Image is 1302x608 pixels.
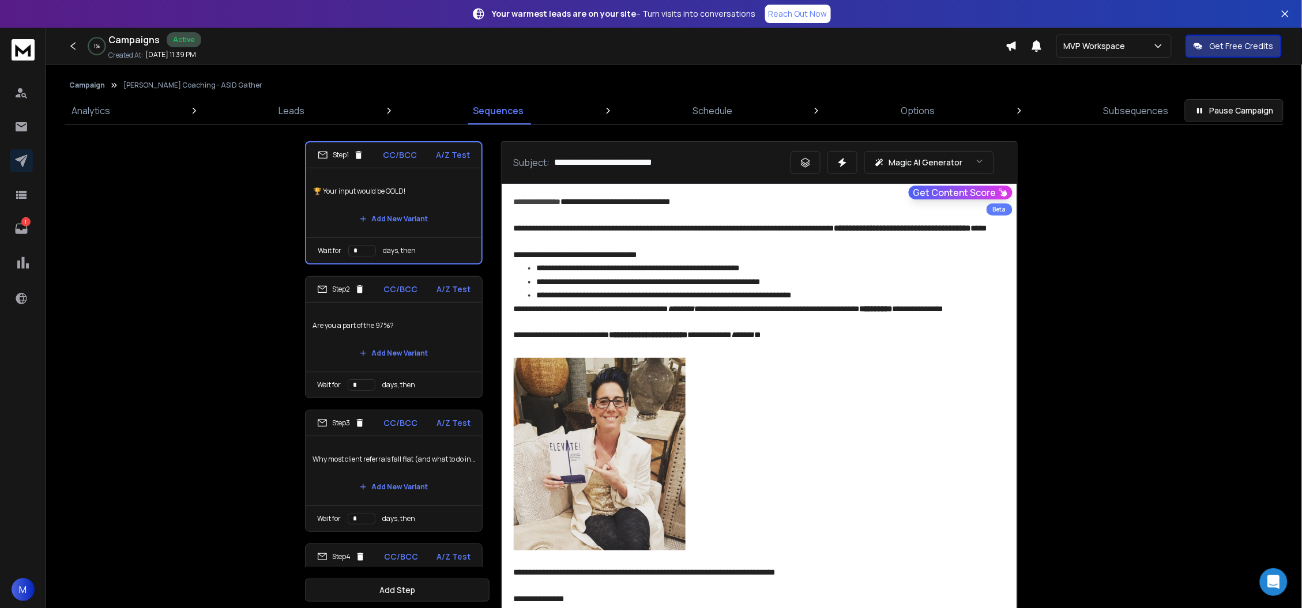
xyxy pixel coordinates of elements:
li: Step2CC/BCCA/Z TestAre you a part of the 97%?Add New VariantWait fordays, then [305,276,483,398]
p: 🏆 Your input would be GOLD! [313,175,475,207]
p: CC/BCC [384,284,418,295]
p: CC/BCC [383,149,417,161]
p: Wait for [317,514,341,523]
a: Options [894,97,942,124]
button: Campaign [69,81,105,90]
button: Add New Variant [351,207,437,231]
button: M [12,578,35,601]
p: A/Z Test [436,149,470,161]
p: 1 [21,217,31,226]
p: A/Z Test [436,284,471,295]
p: days, then [382,380,415,390]
p: CC/BCC [384,551,418,562]
p: Are you a part of the 97%? [313,309,475,342]
p: – Turn visits into conversations [492,8,756,20]
p: Reach Out Now [769,8,827,20]
div: Step 4 [317,552,366,562]
p: MVP Workspace [1064,40,1130,52]
p: Options [901,104,935,118]
p: Created At: [108,51,143,60]
a: 1 [10,217,33,240]
strong: Your warmest leads are on your site [492,8,637,19]
p: 1 % [94,43,100,50]
a: Leads [272,97,311,124]
a: Sequences [466,97,531,124]
li: Step3CC/BCCA/Z TestWhy most client referrals fall flat (and what to do instead)Add New VariantWai... [305,410,483,532]
p: CC/BCC [384,417,418,429]
a: Analytics [65,97,117,124]
button: Get Free Credits [1186,35,1282,58]
button: Add New Variant [351,475,437,499]
p: Why most client referrals fall flat (and what to do instead) [313,443,475,475]
div: Active [167,32,201,47]
button: Add Step [305,579,490,602]
div: Step 3 [317,418,365,428]
a: Subsequences [1097,97,1176,124]
img: logo [12,39,35,61]
li: Step1CC/BCCA/Z Test🏆 Your input would be GOLD!Add New VariantWait fordays, then [305,141,483,265]
button: Pause Campaign [1185,99,1284,122]
a: Schedule [686,97,739,124]
p: Leads [279,104,304,118]
p: Subsequences [1104,104,1169,118]
p: Subject: [513,156,550,169]
p: [PERSON_NAME] Coaching - ASID Gather [123,81,262,90]
div: Step 2 [317,284,365,294]
a: Reach Out Now [765,5,831,23]
button: Add New Variant [351,342,437,365]
p: Magic AI Generator [889,157,963,168]
div: Beta [987,203,1013,216]
p: A/Z Test [436,417,471,429]
p: Analytics [72,104,110,118]
h1: Campaigns [108,33,160,47]
p: Sequences [473,104,524,118]
button: Get Content Score [909,186,1013,199]
p: days, then [382,514,415,523]
p: days, then [383,246,416,255]
p: A/Z Test [436,551,471,562]
div: Open Intercom Messenger [1260,568,1288,596]
button: Magic AI Generator [864,151,994,174]
div: Step 1 [318,150,364,160]
p: Wait for [317,380,341,390]
p: Get Free Credits [1210,40,1274,52]
p: [DATE] 11:39 PM [145,50,196,59]
p: Wait for [318,246,341,255]
p: Schedule [693,104,732,118]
